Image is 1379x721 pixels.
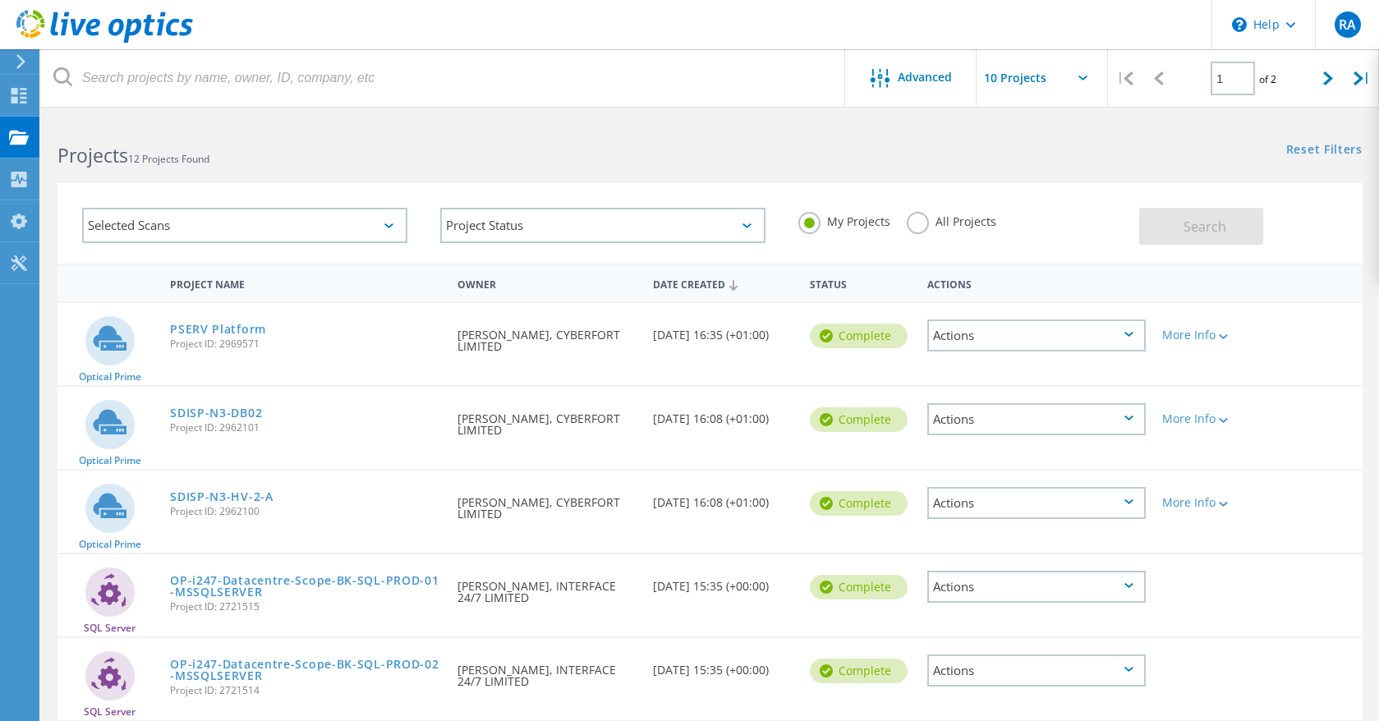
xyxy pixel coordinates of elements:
span: RA [1339,18,1356,31]
b: Projects [57,142,128,168]
div: Complete [810,659,908,683]
div: [DATE] 16:08 (+01:00) [645,471,802,525]
a: Reset Filters [1286,144,1363,158]
span: Project ID: 2962100 [170,507,441,517]
span: Project ID: 2721515 [170,602,441,612]
a: OP-i247-Datacentre-Scope-BK-SQL-PROD-02-MSSQLSERVER [170,659,441,682]
div: Actions [927,654,1146,687]
a: Live Optics Dashboard [16,34,193,46]
span: SQL Server [84,707,136,717]
div: Actions [927,319,1146,351]
div: Actions [919,268,1154,298]
span: Project ID: 2962101 [170,423,441,433]
span: Optical Prime [79,456,141,466]
span: Optical Prime [79,372,141,382]
a: PSERV Platform [170,324,266,335]
div: Actions [927,487,1146,519]
a: SDISP-N3-HV-2-A [170,491,274,503]
div: More Info [1162,497,1250,508]
div: Project Name [162,268,449,298]
span: SQL Server [84,623,136,633]
span: Project ID: 2721514 [170,686,441,696]
div: [DATE] 15:35 (+00:00) [645,638,802,692]
div: [DATE] 16:35 (+01:00) [645,303,802,357]
div: [PERSON_NAME], INTERFACE 24/7 LIMITED [449,638,645,704]
span: 12 Projects Found [128,152,209,166]
div: Complete [810,407,908,432]
div: Actions [927,403,1146,435]
div: Complete [810,575,908,599]
div: Project Status [440,208,765,243]
div: Status [802,268,919,298]
label: All Projects [907,212,996,227]
div: Actions [927,571,1146,603]
div: [PERSON_NAME], CYBERFORT LIMITED [449,303,645,369]
div: [PERSON_NAME], CYBERFORT LIMITED [449,387,645,452]
span: Project ID: 2969571 [170,339,441,349]
a: SDISP-N3-DB02 [170,407,262,419]
div: More Info [1162,329,1250,341]
input: Search projects by name, owner, ID, company, etc [41,49,846,107]
div: More Info [1162,413,1250,425]
span: Optical Prime [79,540,141,549]
svg: \n [1232,17,1247,32]
div: Complete [810,324,908,348]
div: [DATE] 16:08 (+01:00) [645,387,802,441]
span: Search [1184,218,1226,236]
div: [PERSON_NAME], CYBERFORT LIMITED [449,471,645,536]
span: Advanced [898,71,952,83]
div: [DATE] 15:35 (+00:00) [645,554,802,608]
a: OP-i247-Datacentre-Scope-BK-SQL-PROD-01-MSSQLSERVER [170,575,441,598]
div: Complete [810,491,908,516]
div: Selected Scans [82,208,407,243]
label: My Projects [798,212,890,227]
div: | [1108,49,1142,108]
div: Date Created [645,268,802,299]
button: Search [1139,208,1263,245]
div: | [1345,49,1379,108]
div: Owner [449,268,645,298]
span: of 2 [1259,72,1276,86]
div: [PERSON_NAME], INTERFACE 24/7 LIMITED [449,554,645,620]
